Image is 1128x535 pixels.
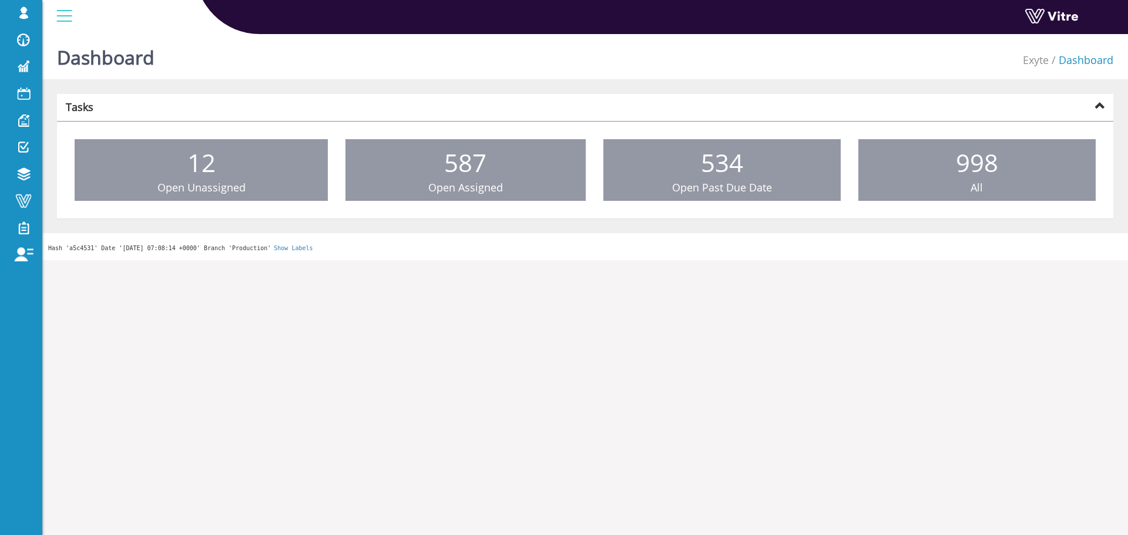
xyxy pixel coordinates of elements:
[345,139,585,201] a: 587 Open Assigned
[66,100,93,114] strong: Tasks
[603,139,841,201] a: 534 Open Past Due Date
[672,180,772,194] span: Open Past Due Date
[75,139,328,201] a: 12 Open Unassigned
[956,146,998,179] span: 998
[274,245,313,251] a: Show Labels
[444,146,486,179] span: 587
[1049,53,1113,68] li: Dashboard
[428,180,503,194] span: Open Assigned
[157,180,246,194] span: Open Unassigned
[1023,53,1049,67] a: Exyte
[971,180,983,194] span: All
[858,139,1096,201] a: 998 All
[701,146,743,179] span: 534
[187,146,216,179] span: 12
[57,29,155,79] h1: Dashboard
[48,245,271,251] span: Hash 'a5c4531' Date '[DATE] 07:08:14 +0000' Branch 'Production'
